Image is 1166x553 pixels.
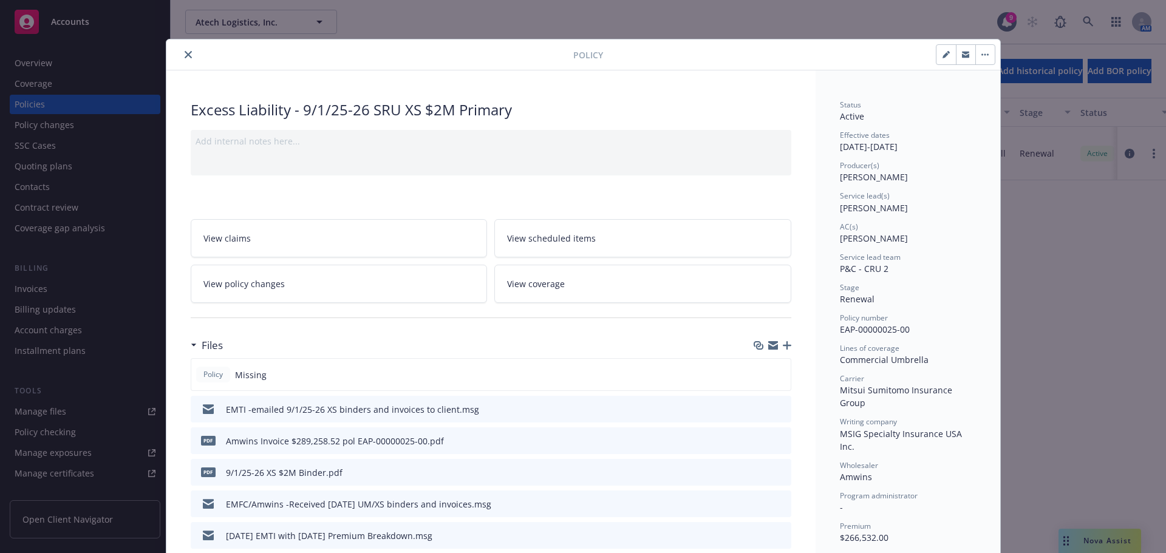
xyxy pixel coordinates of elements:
[840,353,976,366] div: Commercial Umbrella
[840,202,908,214] span: [PERSON_NAME]
[756,498,766,511] button: download file
[756,435,766,447] button: download file
[840,521,871,531] span: Premium
[840,460,878,470] span: Wholesaler
[840,100,861,110] span: Status
[573,49,603,61] span: Policy
[181,47,196,62] button: close
[840,263,888,274] span: P&C - CRU 2
[191,265,488,303] a: View policy changes
[507,277,565,290] span: View coverage
[203,232,251,245] span: View claims
[226,529,432,542] div: [DATE] EMTI with [DATE] Premium Breakdown.msg
[226,498,491,511] div: EMFC/Amwins -Received [DATE] UM/XS binders and invoices.msg
[840,416,897,427] span: Writing company
[840,171,908,183] span: [PERSON_NAME]
[202,338,223,353] h3: Files
[494,219,791,257] a: View scheduled items
[776,498,786,511] button: preview file
[840,130,976,153] div: [DATE] - [DATE]
[191,338,223,353] div: Files
[226,466,343,479] div: 9/1/25-26 XS $2M Binder.pdf
[776,435,786,447] button: preview file
[840,293,874,305] span: Renewal
[756,529,766,542] button: download file
[201,436,216,445] span: pdf
[776,529,786,542] button: preview file
[840,110,864,122] span: Active
[226,435,444,447] div: Amwins Invoice $289,258.52 pol EAP-00000025-00.pdf
[203,277,285,290] span: View policy changes
[840,282,859,293] span: Stage
[840,324,910,335] span: EAP-00000025-00
[840,130,890,140] span: Effective dates
[201,369,225,380] span: Policy
[756,403,766,416] button: download file
[840,313,888,323] span: Policy number
[840,191,890,201] span: Service lead(s)
[840,384,955,409] span: Mitsui Sumitomo Insurance Group
[840,428,964,452] span: MSIG Specialty Insurance USA Inc.
[776,403,786,416] button: preview file
[840,373,864,384] span: Carrier
[191,219,488,257] a: View claims
[840,252,901,262] span: Service lead team
[840,501,843,513] span: -
[776,466,786,479] button: preview file
[840,160,879,171] span: Producer(s)
[840,222,858,232] span: AC(s)
[840,490,918,501] span: Program administrator
[840,532,888,543] span: $266,532.00
[226,403,479,416] div: EMTI -emailed 9/1/25-26 XS binders and invoices to client.msg
[196,135,786,148] div: Add internal notes here...
[840,471,872,483] span: Amwins
[494,265,791,303] a: View coverage
[201,467,216,477] span: pdf
[840,343,899,353] span: Lines of coverage
[191,100,791,120] div: Excess Liability - 9/1/25-26 SRU XS $2M Primary
[756,466,766,479] button: download file
[507,232,596,245] span: View scheduled items
[235,368,267,381] span: Missing
[840,232,908,244] span: [PERSON_NAME]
